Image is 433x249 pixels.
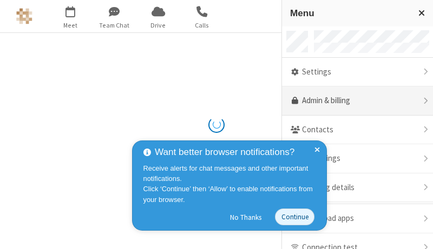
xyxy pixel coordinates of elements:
[282,86,433,116] a: Admin & billing
[282,144,433,173] div: Recordings
[50,21,91,30] span: Meet
[94,21,135,30] span: Team Chat
[182,21,222,30] span: Calls
[282,173,433,203] div: Meeting details
[155,145,294,159] span: Want better browser notifications?
[282,116,433,145] div: Contacts
[406,221,425,241] iframe: Chat
[275,208,314,225] button: Continue
[282,58,433,87] div: Settings
[290,8,409,18] h3: Menu
[16,8,32,24] img: Astra
[282,204,433,233] div: Download apps
[138,21,179,30] span: Drive
[143,163,319,205] div: Receive alerts for chat messages and other important notifications. Click ‘Continue’ then ‘Allow’...
[225,208,267,226] button: No Thanks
